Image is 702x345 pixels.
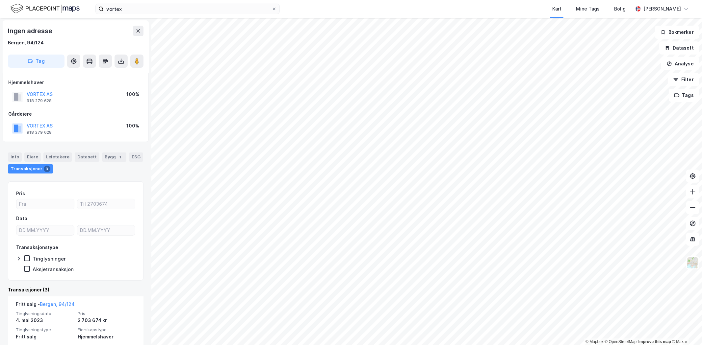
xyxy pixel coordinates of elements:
[27,130,52,135] div: 918 279 628
[16,243,58,251] div: Transaksjonstype
[126,122,139,130] div: 100%
[16,190,25,197] div: Pris
[78,333,136,341] div: Hjemmelshaver
[643,5,681,13] div: [PERSON_NAME]
[129,152,143,162] div: ESG
[117,154,124,160] div: 1
[102,152,126,162] div: Bygg
[11,3,80,14] img: logo.f888ab2527a4732fd821a326f86c7f29.svg
[75,152,99,162] div: Datasett
[8,110,143,118] div: Gårdeiere
[605,339,637,344] a: OpenStreetMap
[77,199,135,209] input: Til 2703674
[661,57,699,70] button: Analyse
[687,257,699,269] img: Z
[8,164,53,173] div: Transaksjoner
[33,256,66,262] div: Tinglysninger
[78,316,136,324] div: 2 703 674 kr
[8,26,53,36] div: Ingen adresse
[126,90,139,98] div: 100%
[16,215,27,222] div: Dato
[8,79,143,86] div: Hjemmelshaver
[77,225,135,235] input: DD.MM.YYYY
[24,152,41,162] div: Eiere
[614,5,626,13] div: Bolig
[655,26,699,39] button: Bokmerker
[44,166,50,172] div: 3
[16,199,74,209] input: Fra
[8,286,143,294] div: Transaksjoner (3)
[16,300,75,311] div: Fritt salg -
[669,313,702,345] div: Kontrollprogram for chat
[104,4,272,14] input: Søk på adresse, matrikkel, gårdeiere, leietakere eller personer
[669,313,702,345] iframe: Chat Widget
[552,5,561,13] div: Kart
[668,73,699,86] button: Filter
[585,339,604,344] a: Mapbox
[78,327,136,333] span: Eierskapstype
[638,339,671,344] a: Improve this map
[8,152,22,162] div: Info
[16,225,74,235] input: DD.MM.YYYY
[8,55,65,68] button: Tag
[16,327,74,333] span: Tinglysningstype
[40,301,75,307] a: Bergen, 94/124
[43,152,72,162] div: Leietakere
[33,266,74,272] div: Aksjetransaksjon
[27,98,52,103] div: 918 279 628
[669,89,699,102] button: Tags
[8,39,44,47] div: Bergen, 94/124
[659,41,699,55] button: Datasett
[576,5,600,13] div: Mine Tags
[16,316,74,324] div: 4. mai 2023
[16,311,74,316] span: Tinglysningsdato
[16,333,74,341] div: Fritt salg
[78,311,136,316] span: Pris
